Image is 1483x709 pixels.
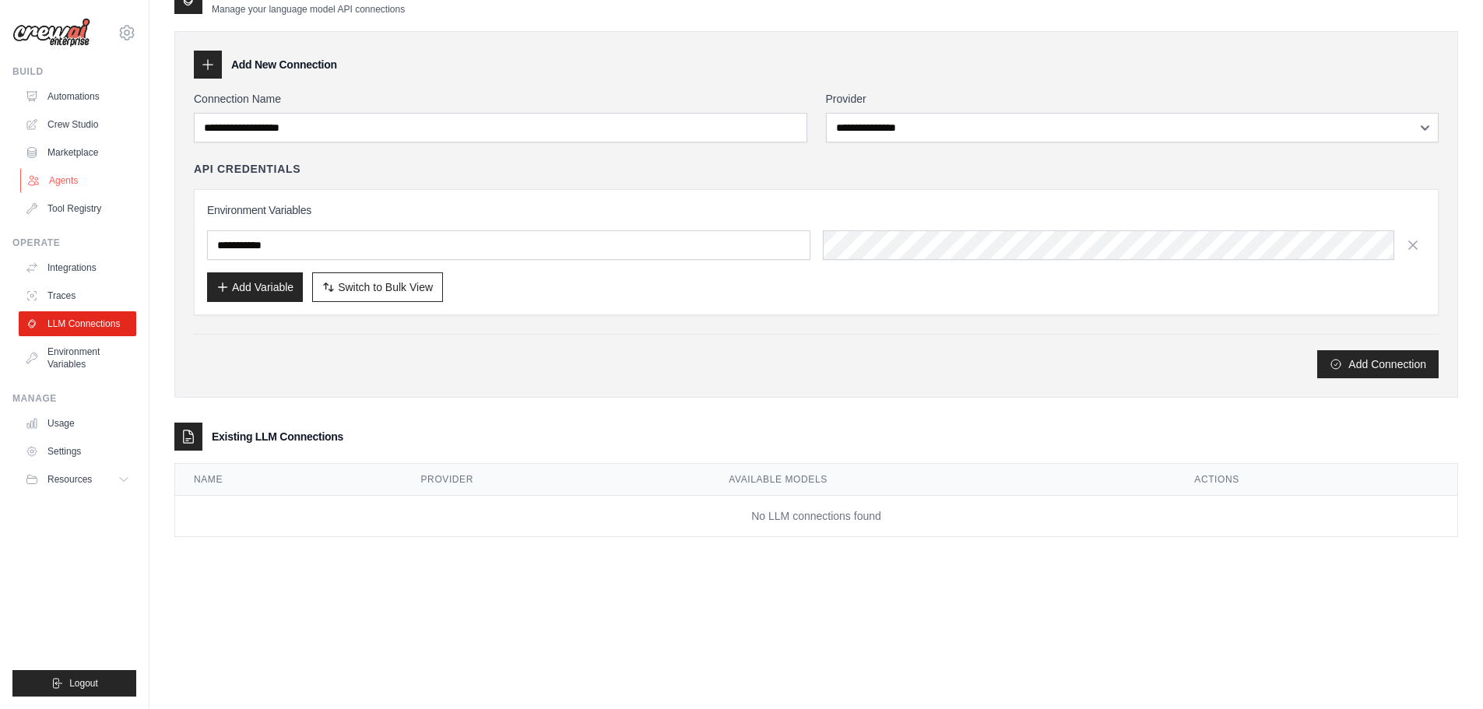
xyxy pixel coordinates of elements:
span: Logout [69,677,98,690]
img: Logo [12,18,90,47]
button: Resources [19,467,136,492]
th: Available Models [710,464,1176,496]
button: Logout [12,670,136,697]
label: Connection Name [194,91,807,107]
a: Environment Variables [19,339,136,377]
p: Manage your language model API connections [212,3,405,16]
label: Provider [826,91,1439,107]
h4: API Credentials [194,161,300,177]
button: Add Connection [1317,350,1439,378]
a: Marketplace [19,140,136,165]
div: Manage [12,392,136,405]
td: No LLM connections found [175,496,1457,537]
a: LLM Connections [19,311,136,336]
a: Automations [19,84,136,109]
h3: Environment Variables [207,202,1425,218]
a: Traces [19,283,136,308]
a: Crew Studio [19,112,136,137]
a: Usage [19,411,136,436]
h3: Add New Connection [231,57,337,72]
h3: Existing LLM Connections [212,429,343,444]
div: Operate [12,237,136,249]
span: Resources [47,473,92,486]
a: Agents [20,168,138,193]
button: Switch to Bulk View [312,272,443,302]
a: Tool Registry [19,196,136,221]
a: Settings [19,439,136,464]
th: Actions [1176,464,1457,496]
button: Add Variable [207,272,303,302]
th: Name [175,464,402,496]
a: Integrations [19,255,136,280]
th: Provider [402,464,711,496]
div: Build [12,65,136,78]
span: Switch to Bulk View [338,279,433,295]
